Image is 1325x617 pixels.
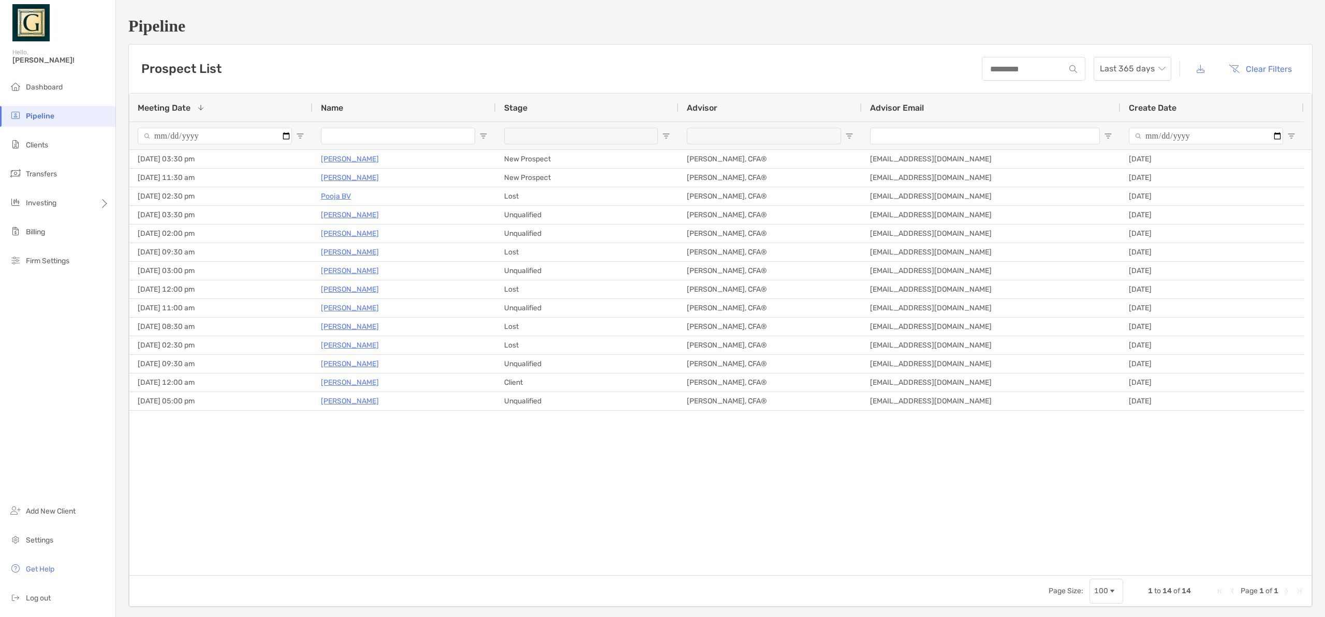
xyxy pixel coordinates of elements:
[9,533,22,546] img: settings icon
[496,299,679,317] div: Unqualified
[862,392,1121,410] div: [EMAIL_ADDRESS][DOMAIN_NAME]
[1121,336,1304,354] div: [DATE]
[1274,586,1278,595] span: 1
[496,224,679,243] div: Unqualified
[9,254,22,266] img: firm-settings icon
[1121,150,1304,168] div: [DATE]
[26,112,54,121] span: Pipeline
[9,109,22,122] img: pipeline icon
[321,264,379,277] a: [PERSON_NAME]
[321,283,379,296] a: [PERSON_NAME]
[679,150,862,168] div: [PERSON_NAME], CFA®
[496,280,679,298] div: Lost
[1104,132,1112,140] button: Open Filter Menu
[1069,65,1077,73] img: input icon
[870,128,1100,144] input: Advisor Email Filter Input
[9,196,22,208] img: investing icon
[496,318,679,336] div: Lost
[870,103,924,113] span: Advisor Email
[129,187,313,205] div: [DATE] 02:30 pm
[129,169,313,187] div: [DATE] 11:30 am
[321,190,351,203] a: Pooja BV
[12,56,109,65] span: [PERSON_NAME]!
[1154,586,1161,595] span: to
[9,562,22,575] img: get-help icon
[1265,586,1272,595] span: of
[679,169,862,187] div: [PERSON_NAME], CFA®
[321,227,379,240] a: [PERSON_NAME]
[679,243,862,261] div: [PERSON_NAME], CFA®
[496,150,679,168] div: New Prospect
[496,262,679,280] div: Unqualified
[129,150,313,168] div: [DATE] 03:30 pm
[1173,586,1180,595] span: of
[1182,586,1191,595] span: 14
[504,103,527,113] span: Stage
[129,392,313,410] div: [DATE] 05:00 pm
[321,208,379,221] p: [PERSON_NAME]
[1121,262,1304,280] div: [DATE]
[321,376,379,389] a: [PERSON_NAME]
[862,373,1121,392] div: [EMAIL_ADDRESS][DOMAIN_NAME]
[129,355,313,373] div: [DATE] 09:30 am
[1216,587,1224,595] div: First Page
[9,225,22,237] img: billing icon
[321,246,379,259] a: [PERSON_NAME]
[1121,318,1304,336] div: [DATE]
[679,187,862,205] div: [PERSON_NAME], CFA®
[129,280,313,298] div: [DATE] 12:00 pm
[1121,187,1304,205] div: [DATE]
[1121,206,1304,224] div: [DATE]
[1283,587,1291,595] div: Next Page
[479,132,488,140] button: Open Filter Menu
[129,336,313,354] div: [DATE] 02:30 pm
[862,243,1121,261] div: [EMAIL_ADDRESS][DOMAIN_NAME]
[1121,243,1304,261] div: [DATE]
[321,302,379,314] p: [PERSON_NAME]
[9,504,22,517] img: add_new_client icon
[1121,299,1304,317] div: [DATE]
[321,395,379,408] a: [PERSON_NAME]
[129,243,313,261] div: [DATE] 09:30 am
[496,336,679,354] div: Lost
[321,153,379,165] p: [PERSON_NAME]
[1129,128,1283,144] input: Create Date Filter Input
[496,206,679,224] div: Unqualified
[1090,579,1123,604] div: Page Size
[1094,586,1108,595] div: 100
[496,169,679,187] div: New Prospect
[862,187,1121,205] div: [EMAIL_ADDRESS][DOMAIN_NAME]
[496,187,679,205] div: Lost
[862,318,1121,336] div: [EMAIL_ADDRESS][DOMAIN_NAME]
[1287,132,1295,140] button: Open Filter Menu
[26,83,63,92] span: Dashboard
[679,392,862,410] div: [PERSON_NAME], CFA®
[12,4,50,41] img: Zoe Logo
[296,132,304,140] button: Open Filter Menu
[679,280,862,298] div: [PERSON_NAME], CFA®
[1121,392,1304,410] div: [DATE]
[321,357,379,370] p: [PERSON_NAME]
[26,536,53,545] span: Settings
[26,565,54,574] span: Get Help
[138,128,292,144] input: Meeting Date Filter Input
[496,392,679,410] div: Unqualified
[496,243,679,261] div: Lost
[321,103,343,113] span: Name
[679,336,862,354] div: [PERSON_NAME], CFA®
[129,262,313,280] div: [DATE] 03:00 pm
[1049,586,1083,595] div: Page Size:
[1221,57,1300,80] button: Clear Filters
[129,318,313,336] div: [DATE] 08:30 am
[496,355,679,373] div: Unqualified
[862,299,1121,317] div: [EMAIL_ADDRESS][DOMAIN_NAME]
[26,594,51,603] span: Log out
[1121,169,1304,187] div: [DATE]
[1162,586,1172,595] span: 14
[321,128,475,144] input: Name Filter Input
[679,299,862,317] div: [PERSON_NAME], CFA®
